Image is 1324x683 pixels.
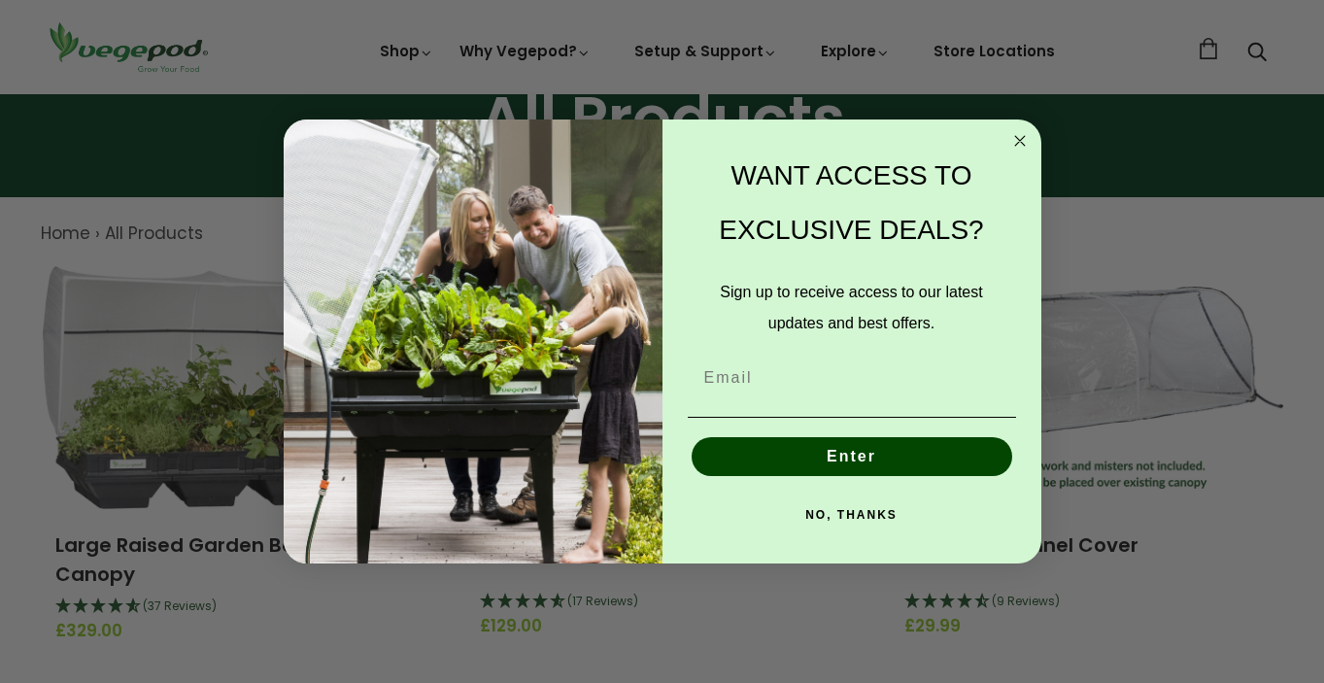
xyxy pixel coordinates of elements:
img: underline [688,417,1016,418]
button: NO, THANKS [688,495,1016,534]
button: Close dialog [1008,129,1032,153]
button: Enter [692,437,1012,476]
input: Email [688,359,1016,397]
img: e9d03583-1bb1-490f-ad29-36751b3212ff.jpeg [284,120,662,563]
span: WANT ACCESS TO EXCLUSIVE DEALS? [719,160,983,245]
span: Sign up to receive access to our latest updates and best offers. [720,284,982,331]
